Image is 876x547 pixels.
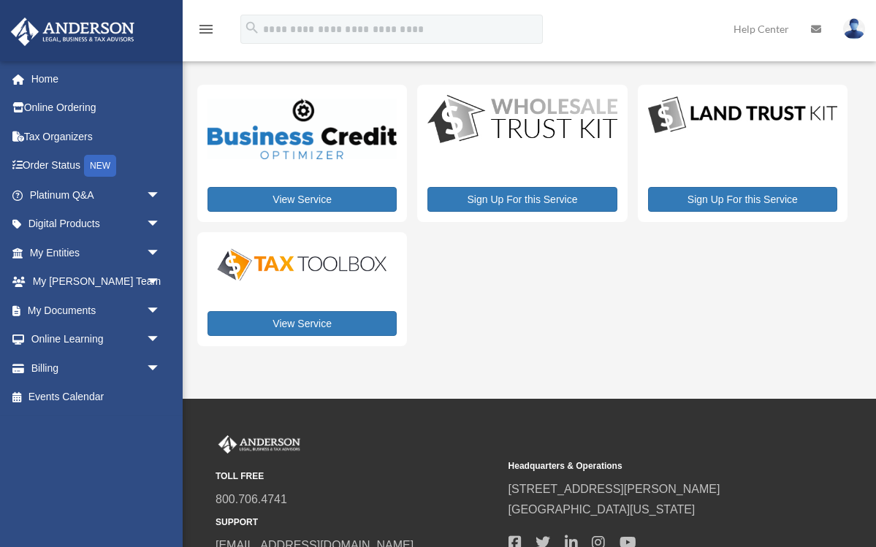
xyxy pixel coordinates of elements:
img: User Pic [843,18,865,39]
a: My Entitiesarrow_drop_down [10,238,183,267]
a: 800.706.4741 [216,493,287,505]
a: My [PERSON_NAME] Teamarrow_drop_down [10,267,183,297]
a: Events Calendar [10,383,183,412]
img: Anderson Advisors Platinum Portal [7,18,139,46]
span: arrow_drop_down [146,296,175,326]
span: arrow_drop_down [146,180,175,210]
span: arrow_drop_down [146,267,175,297]
a: Platinum Q&Aarrow_drop_down [10,180,183,210]
span: arrow_drop_down [146,353,175,383]
a: Sign Up For this Service [427,187,617,212]
a: [GEOGRAPHIC_DATA][US_STATE] [509,503,696,516]
span: arrow_drop_down [146,238,175,268]
a: Online Learningarrow_drop_down [10,325,183,354]
a: Sign Up For this Service [648,187,837,212]
img: LandTrust_lgo-1.jpg [648,95,837,136]
a: My Documentsarrow_drop_down [10,296,183,325]
i: menu [197,20,215,38]
img: WS-Trust-Kit-lgo-1.jpg [427,95,617,145]
a: Order StatusNEW [10,151,183,181]
a: Billingarrow_drop_down [10,353,183,383]
i: search [244,20,260,36]
a: View Service [207,187,397,212]
a: Online Ordering [10,93,183,123]
a: Digital Productsarrow_drop_down [10,210,175,239]
span: arrow_drop_down [146,325,175,355]
small: Headquarters & Operations [509,459,791,474]
a: View Service [207,311,397,336]
div: NEW [84,155,116,177]
span: arrow_drop_down [146,210,175,240]
a: menu [197,26,215,38]
small: TOLL FREE [216,469,498,484]
a: Tax Organizers [10,122,183,151]
a: [STREET_ADDRESS][PERSON_NAME] [509,483,720,495]
img: Anderson Advisors Platinum Portal [216,435,303,454]
a: Home [10,64,183,93]
small: SUPPORT [216,515,498,530]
